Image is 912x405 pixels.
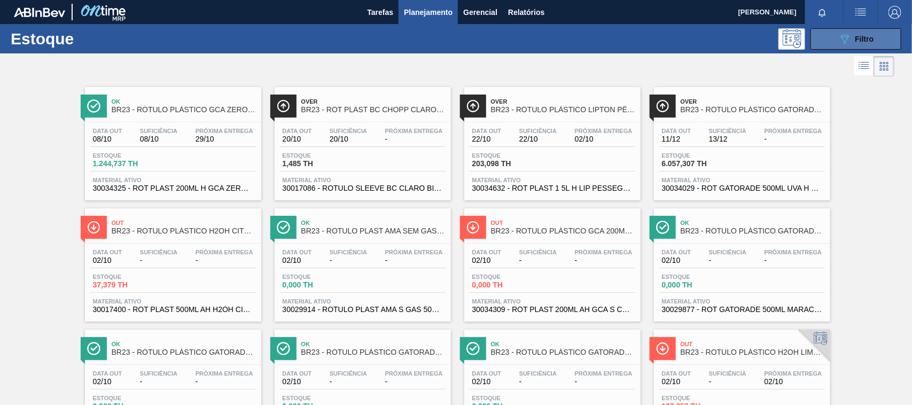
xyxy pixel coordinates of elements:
[491,348,635,356] span: BR23 - RÓTULO PLÁSTICO GATORADE FRUTAS CÍTRICAS 500ML H
[140,249,177,255] span: Suficiência
[385,128,443,134] span: Próxima Entrega
[681,98,825,105] span: Over
[575,370,633,377] span: Próxima Entrega
[508,6,544,19] span: Relatórios
[681,106,825,114] span: BR23 - RÓTULO PLÁSTICO GATORADE UVA 500ML H
[519,249,557,255] span: Suficiência
[662,378,691,386] span: 02/10
[662,160,737,168] span: 6.057,307 TH
[277,342,290,355] img: Ícone
[472,135,502,143] span: 22/10
[765,128,822,134] span: Próxima Entrega
[93,128,122,134] span: Data out
[681,227,825,235] span: BR23 - RÓTULO PLÁSTICO GATORADE MARACACUJÁ 500ML H
[77,79,267,200] a: ÍconeOkBR23 - RÓTULO PLÁSTICO GCA ZERO 200ML HData out08/10Suficiência08/10Próxima Entrega29/10Es...
[854,6,867,19] img: userActions
[267,79,456,200] a: ÍconeOverBR23 - ROT PLAST BC CHOPP CLARO BIB 12LData out20/10Suficiência20/10Próxima Entrega-Esto...
[283,306,443,314] span: 30029914 - ROTULO PLAST AMA S GAS 500ML H NIV23
[472,306,633,314] span: 30034309 - ROT PLAST 200ML AH GCA S CL NIV25
[140,378,177,386] span: -
[301,220,446,226] span: Ok
[277,99,290,113] img: Ícone
[662,274,737,280] span: Estoque
[709,128,746,134] span: Suficiência
[662,249,691,255] span: Data out
[93,256,122,264] span: 02/10
[140,370,177,377] span: Suficiência
[283,135,312,143] span: 20/10
[93,177,253,183] span: Material ativo
[472,395,547,401] span: Estoque
[646,79,836,200] a: ÍconeOverBR23 - RÓTULO PLÁSTICO GATORADE UVA 500ML HData out11/12Suficiência13/12Próxima Entrega-...
[888,6,901,19] img: Logout
[330,128,367,134] span: Suficiência
[491,341,635,347] span: Ok
[646,200,836,322] a: ÍconeOkBR23 - RÓTULO PLÁSTICO GATORADE MARACACUJÁ 500ML HData out02/10Suficiência-Próxima Entrega...
[87,342,100,355] img: Ícone
[140,135,177,143] span: 08/10
[709,378,746,386] span: -
[472,152,547,159] span: Estoque
[662,128,691,134] span: Data out
[765,249,822,255] span: Próxima Entrega
[87,221,100,234] img: Ícone
[267,200,456,322] a: ÍconeOkBR23 - ROTULO PLAST AMA SEM GAS 500ML NSData out02/10Suficiência-Próxima Entrega-Estoque0,...
[277,221,290,234] img: Ícone
[330,249,367,255] span: Suficiência
[330,256,367,264] span: -
[330,378,367,386] span: -
[196,378,253,386] span: -
[874,56,894,76] div: Visão em Cards
[93,184,253,192] span: 30034325 - ROT PLAST 200ML H GCA ZERO S CL NIV25
[466,221,480,234] img: Ícone
[662,256,691,264] span: 02/10
[112,220,256,226] span: Out
[196,249,253,255] span: Próxima Entrega
[196,370,253,377] span: Próxima Entrega
[472,160,547,168] span: 203,098 TH
[283,274,357,280] span: Estoque
[662,184,822,192] span: 30034029 - ROT GATORADE 500ML UVA H NIV25
[404,6,453,19] span: Planejamento
[472,298,633,305] span: Material ativo
[385,135,443,143] span: -
[662,370,691,377] span: Data out
[662,306,822,314] span: 30029877 - ROT GATORADE 500ML MARACUJA H NF24
[112,98,256,105] span: Ok
[456,200,646,322] a: ÍconeOutBR23 - RÓTULO PLÁSTICO GCA 200ML AHData out02/10Suficiência-Próxima Entrega-Estoque0,000 ...
[93,152,168,159] span: Estoque
[283,177,443,183] span: Material ativo
[385,249,443,255] span: Próxima Entrega
[93,298,253,305] span: Material ativo
[112,227,256,235] span: BR23 - RÓTULO PLÁSTICO H2OH CITRUS 500ML AH
[283,298,443,305] span: Material ativo
[301,348,446,356] span: BR23 - RÓTULO PLÁSTICO GATORADE MO-MELANCIA 500ML
[855,35,874,43] span: Filtro
[93,249,122,255] span: Data out
[283,281,357,289] span: 0,000 TH
[11,33,167,45] h1: Estoque
[472,281,547,289] span: 0,000 TH
[662,152,737,159] span: Estoque
[472,128,502,134] span: Data out
[662,135,691,143] span: 11/12
[140,256,177,264] span: -
[491,220,635,226] span: Out
[765,256,822,264] span: -
[519,370,557,377] span: Suficiência
[283,370,312,377] span: Data out
[519,256,557,264] span: -
[93,370,122,377] span: Data out
[301,106,446,114] span: BR23 - ROT PLAST BC CHOPP CLARO BIB 12L
[140,128,177,134] span: Suficiência
[472,177,633,183] span: Material ativo
[463,6,497,19] span: Gerencial
[709,256,746,264] span: -
[385,256,443,264] span: -
[196,256,253,264] span: -
[765,135,822,143] span: -
[196,128,253,134] span: Próxima Entrega
[662,177,822,183] span: Material ativo
[519,128,557,134] span: Suficiência
[93,135,122,143] span: 08/10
